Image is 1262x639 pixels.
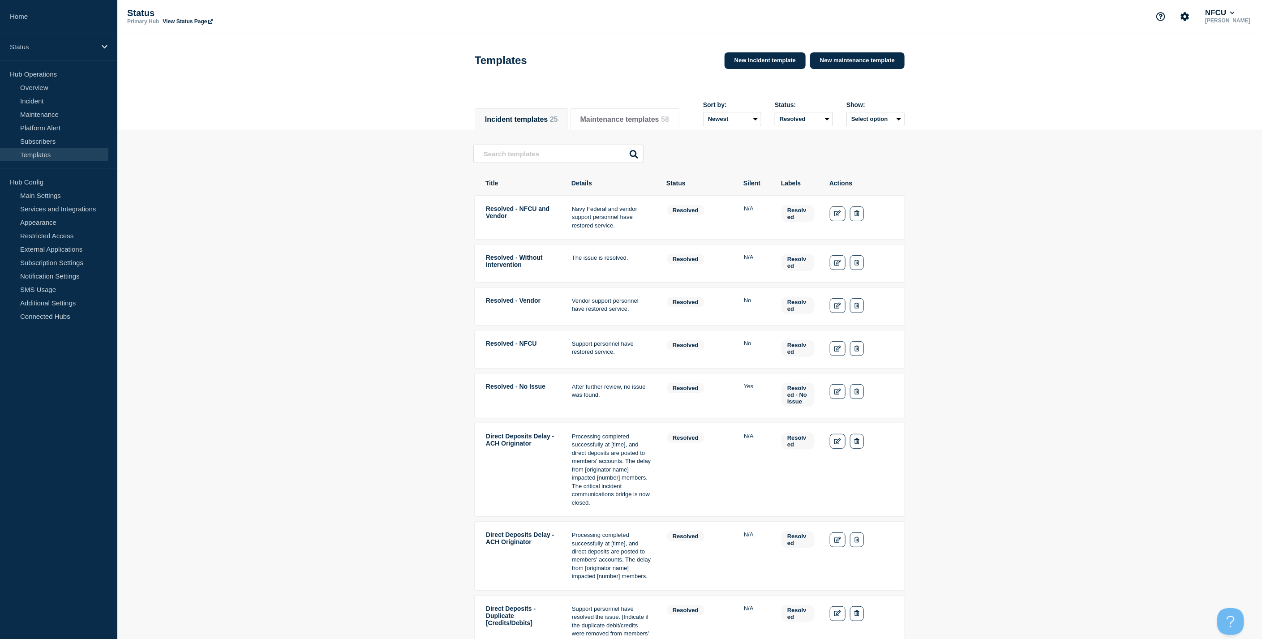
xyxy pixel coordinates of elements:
[571,432,652,507] td: Details: <span>Processing completed successfully at [time], and direct deposits are posted to mem...
[850,255,864,270] button: Delete
[781,433,815,450] span: Resolved
[830,206,846,221] a: Edit
[781,205,815,230] td: Labels: Resolved
[475,54,527,67] h1: Templates
[830,384,846,399] a: Edit
[571,296,652,316] td: Details: Vendor support personnel have restored service.<br/>
[666,179,729,187] th: Status
[781,205,815,222] span: Resolved
[571,205,652,230] td: Details: Navy Federal and vendor support personnel have restored service. <br/>
[667,297,704,307] span: resolved
[485,296,557,316] td: Title: Resolved - Vendor
[485,205,557,230] td: Title: Resolved - NFCU and Vendor
[667,531,704,541] span: resolved
[163,18,212,25] a: View Status Page
[743,296,767,316] td: Silent: No
[781,254,815,271] span: Resolved
[781,179,815,187] th: Labels
[580,116,669,124] button: Maintenance templates 58
[775,101,833,108] div: Status:
[667,433,704,443] span: resolved
[725,52,806,69] a: New incident template
[667,605,704,615] span: resolved
[127,18,159,25] p: Primary Hub
[667,254,704,264] span: resolved
[572,254,652,262] p: The issue is resolved.
[781,383,815,407] span: Resolved - No Issue
[829,432,894,507] td: Actions: Edit Delete
[781,339,815,359] td: Labels: Resolved
[666,531,729,581] td: Status: resolved
[850,434,864,449] button: Delete
[661,116,669,123] span: 58
[850,206,864,221] button: Delete
[485,339,557,359] td: Title: Resolved - NFCU
[667,340,704,350] span: resolved
[666,253,729,273] td: Status: resolved
[829,296,894,316] td: Actions: Edit Delete
[846,101,905,108] div: Show:
[572,531,652,581] p: Processing completed successfully at [time], and direct deposits are posted to members' accounts....
[667,383,704,393] span: resolved
[829,531,894,581] td: Actions: Edit Delete
[485,116,558,124] button: Incident templates 25
[1176,7,1194,26] button: Account settings
[703,101,761,108] div: Sort by:
[810,52,905,69] a: New maintenance template
[473,145,644,163] input: Search templates
[571,382,652,409] td: Details: After further review, no issue was found.<br/>
[830,606,846,621] a: Edit
[572,340,652,356] p: Support personnel have restored service.
[743,205,767,230] td: Silent: N/A
[743,253,767,273] td: Silent: N/A
[781,253,815,273] td: Labels: Resolved
[850,341,864,356] button: Delete
[571,179,652,187] th: Details
[781,605,815,622] span: Resolved
[781,297,815,314] span: Resolved
[830,341,846,356] a: Edit
[485,253,557,273] td: Title: Resolved - Without Intervention
[127,8,306,18] p: Status
[703,112,761,126] select: Sort by
[781,382,815,409] td: Labels: Resolved - No Issue
[571,339,652,359] td: Details: Support personnel have restored service.<br/>
[572,297,652,313] p: Vendor support personnel have restored service.
[829,339,894,359] td: Actions: Edit Delete
[666,205,729,230] td: Status: resolved
[10,43,96,51] p: Status
[572,383,652,399] p: After further review, no issue was found.
[850,606,864,621] button: Delete
[850,532,864,547] button: Delete
[666,382,729,409] td: Status: resolved
[667,205,704,215] span: resolved
[850,298,864,313] button: Delete
[775,112,833,126] select: Status
[743,382,767,409] td: Silent: Yes
[485,179,557,187] th: Title
[850,384,864,399] button: Delete
[829,205,894,230] td: Actions: Edit Delete
[572,433,652,507] p: Processing completed successfully at [time], and direct deposits are posted to members' accounts....
[830,532,846,547] a: Edit
[781,432,815,507] td: Labels: Resolved
[781,340,815,357] span: Resolved
[781,531,815,581] td: Labels: Resolved
[485,432,557,507] td: Title: Direct Deposits Delay - ACH Originator
[743,432,767,507] td: Silent: N/A
[830,298,846,313] a: Edit
[571,253,652,273] td: Details: The issue is resolved.<br/>
[846,112,905,126] button: Select option
[781,531,815,548] span: Resolved
[781,296,815,316] td: Labels: Resolved
[1151,7,1170,26] button: Support
[666,296,729,316] td: Status: resolved
[1217,608,1244,635] iframe: Help Scout Beacon - Open
[829,382,894,409] td: Actions: Edit Delete
[485,531,557,581] td: Title: Direct Deposits Delay - ACH Originator
[666,432,729,507] td: Status: resolved
[743,179,766,187] th: Silent
[571,531,652,581] td: Details: <span>Processing completed successfully at [time], and direct deposits are posted to mem...
[830,434,846,449] a: Edit
[829,179,893,187] th: Actions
